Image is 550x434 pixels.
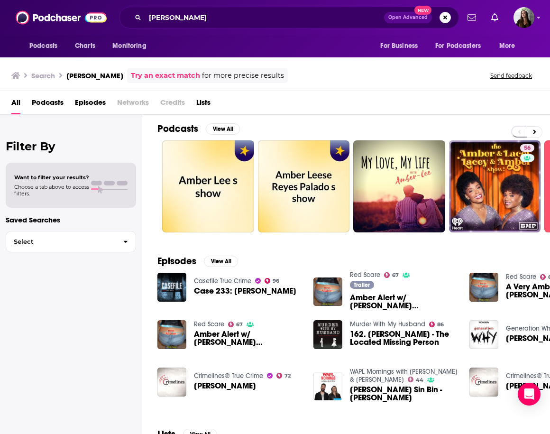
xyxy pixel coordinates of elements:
button: View All [204,256,238,267]
a: 44 [408,377,424,382]
a: 162. Denise Amber Lee - The Located Missing Person [350,330,458,346]
a: Red Scare [194,320,224,328]
span: 56 [524,144,531,153]
span: Amber Alert w/ [PERSON_NAME] A'[PERSON_NAME] *UNLOCKED* [194,330,302,346]
button: Select [6,231,136,252]
div: Open Intercom Messenger [518,383,541,406]
h3: [PERSON_NAME] [66,71,123,80]
img: Denise Amber Lee [157,368,186,397]
a: 86 [429,322,444,327]
a: Red Scare [350,271,380,279]
a: WAPL Mornings with Laura Lee & Cutter [350,368,458,384]
img: Podchaser - Follow, Share and Rate Podcasts [16,9,107,27]
span: [PERSON_NAME] Sin Bin - [PERSON_NAME] [350,386,458,402]
span: Podcasts [29,39,57,53]
img: Laura Lee's Sin Bin - Amber Heard [313,372,342,401]
span: Open Advanced [388,15,428,20]
button: open menu [374,37,430,55]
a: Episodes [75,95,106,114]
a: Show notifications dropdown [487,9,502,26]
span: New [414,6,431,15]
a: 72 [276,373,291,379]
a: EpisodesView All [157,255,238,267]
a: Denise Amber Lee [194,382,256,390]
span: Case 233: [PERSON_NAME] [194,287,296,295]
a: Show notifications dropdown [464,9,480,26]
span: More [499,39,515,53]
button: Send feedback [487,72,535,80]
span: Trailer [354,282,370,288]
a: Try an exact match [131,70,200,81]
span: 67 [236,323,243,327]
a: Charts [69,37,101,55]
a: Podcasts [32,95,64,114]
span: Amber Alert w/ [PERSON_NAME] A'[PERSON_NAME] *TEASER* [350,294,458,310]
h3: Search [31,71,55,80]
img: Amber Alert w/ Amber A'Lee Frost *UNLOCKED* [157,320,186,349]
span: For Podcasters [435,39,481,53]
button: Show profile menu [513,7,534,28]
button: open menu [429,37,495,55]
span: Select [6,239,116,245]
span: Networks [117,95,149,114]
a: Murder With My Husband [350,320,425,328]
p: Saved Searches [6,215,136,224]
span: Logged in as bnmartinn [513,7,534,28]
span: 162. [PERSON_NAME] - The Located Missing Person [350,330,458,346]
img: A Very Amber Christmas w/ Amber A'Lee Frost [469,273,498,302]
span: 96 [273,279,279,283]
span: Monitoring [112,39,146,53]
a: Lists [196,95,211,114]
a: PodcastsView All [157,123,240,135]
a: 67 [228,322,243,327]
a: All [11,95,20,114]
img: Denise Amber Lee [469,368,498,397]
span: for more precise results [202,70,284,81]
button: open menu [106,37,158,55]
input: Search podcasts, credits, & more... [145,10,384,25]
a: Red Scare [506,273,536,281]
button: Open AdvancedNew [384,12,432,23]
h2: Filter By [6,139,136,153]
img: Denise Amber Lee [469,320,498,349]
div: Search podcasts, credits, & more... [119,7,459,28]
a: 67 [384,272,399,278]
h2: Podcasts [157,123,198,135]
img: User Profile [513,7,534,28]
span: 86 [437,323,444,327]
span: 67 [392,273,399,277]
span: Charts [75,39,95,53]
img: Amber Alert w/ Amber A'Lee Frost *TEASER* [313,277,342,306]
a: Casefile True Crime [194,277,251,285]
a: Amber Alert w/ Amber A'Lee Frost *UNLOCKED* [194,330,302,346]
button: View All [206,123,240,135]
span: 44 [416,378,423,382]
a: Case 233: Denise Amber Lee [194,287,296,295]
a: 56 [520,144,534,152]
button: open menu [23,37,70,55]
span: Want to filter your results? [14,174,89,181]
span: Choose a tab above to access filters. [14,184,89,197]
a: Laura Lee's Sin Bin - Amber Heard [350,386,458,402]
span: [PERSON_NAME] [194,382,256,390]
span: 72 [284,374,291,378]
h2: Episodes [157,255,196,267]
img: Case 233: Denise Amber Lee [157,273,186,302]
span: Credits [160,95,185,114]
img: 162. Denise Amber Lee - The Located Missing Person [313,320,342,349]
span: For Business [380,39,418,53]
a: 56 [449,140,541,232]
a: Crimelines® True Crime [194,372,263,380]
